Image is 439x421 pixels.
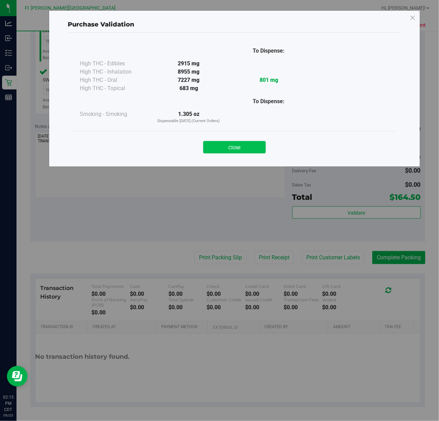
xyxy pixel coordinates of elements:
div: 8955 mg [149,68,229,76]
div: To Dispense: [229,47,309,55]
div: To Dispense: [229,97,309,106]
div: High THC - Topical [80,84,149,93]
div: 1.305 oz [149,110,229,124]
button: Close [203,141,266,153]
div: 2915 mg [149,60,229,68]
div: High THC - Inhalation [80,68,149,76]
p: Dispensable [DATE] (Current Orders) [149,118,229,124]
div: High THC - Oral [80,76,149,84]
div: High THC - Edibles [80,60,149,68]
span: Purchase Validation [68,21,134,28]
strong: 801 mg [260,77,278,83]
div: Smoking - Smoking [80,110,149,118]
iframe: Resource center [7,366,28,387]
div: 7227 mg [149,76,229,84]
div: 683 mg [149,84,229,93]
